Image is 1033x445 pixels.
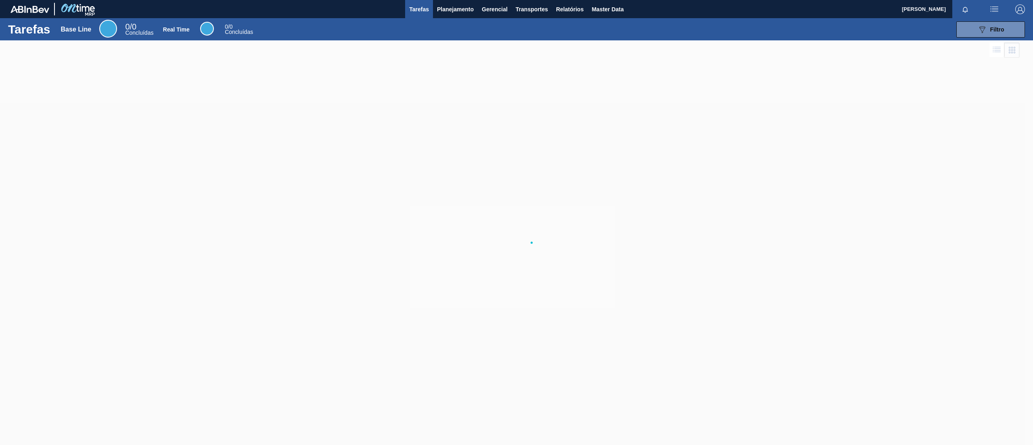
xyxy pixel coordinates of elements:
div: Base Line [125,23,153,36]
div: Real Time [163,26,190,33]
span: Transportes [516,4,548,14]
button: Filtro [956,21,1025,38]
h1: Tarefas [8,25,50,34]
span: Filtro [990,26,1004,33]
img: TNhmsLtSVTkK8tSr43FrP2fwEKptu5GPRR3wAAAABJRU5ErkJggg== [10,6,49,13]
span: / 0 [225,23,232,30]
div: Real Time [225,24,253,35]
button: Notificações [952,4,978,15]
img: userActions [989,4,999,14]
span: / 0 [125,22,136,31]
span: Concluídas [225,29,253,35]
div: Base Line [61,26,92,33]
span: Concluídas [125,29,153,36]
span: Master Data [592,4,623,14]
div: Real Time [200,22,214,36]
span: Tarefas [409,4,429,14]
div: Base Line [99,20,117,38]
img: Logout [1015,4,1025,14]
span: Relatórios [556,4,583,14]
span: 0 [125,22,130,31]
span: Planejamento [437,4,474,14]
span: 0 [225,23,228,30]
span: Gerencial [482,4,508,14]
